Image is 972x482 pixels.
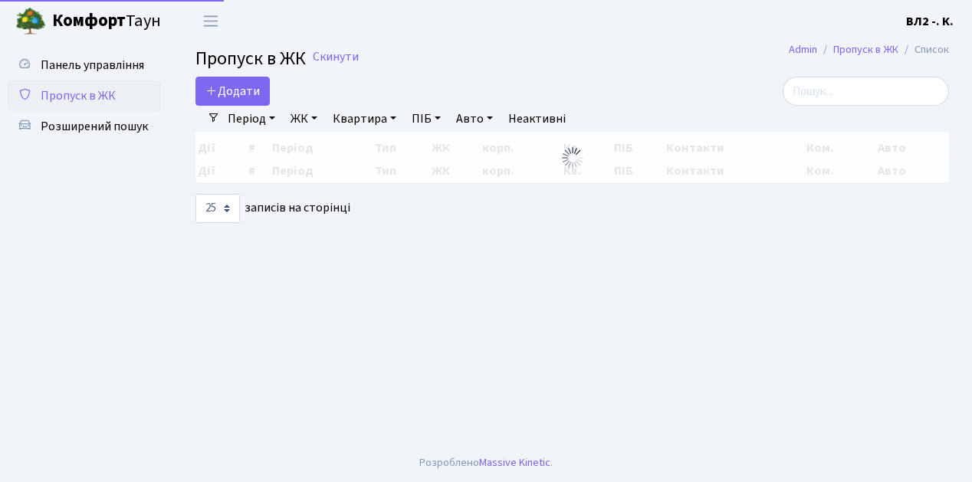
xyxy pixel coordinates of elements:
[195,77,270,106] a: Додати
[313,50,359,64] a: Скинути
[450,106,499,132] a: Авто
[8,111,161,142] a: Розширений пошук
[502,106,572,132] a: Неактивні
[898,41,949,58] li: Список
[8,80,161,111] a: Пропуск в ЖК
[192,8,230,34] button: Переключити навігацію
[52,8,161,34] span: Таун
[406,106,447,132] a: ПІБ
[15,6,46,37] img: logo.png
[195,194,350,223] label: записів на сторінці
[41,118,148,135] span: Розширений пошук
[560,146,585,170] img: Обробка...
[8,50,161,80] a: Панель управління
[41,87,116,104] span: Пропуск в ЖК
[327,106,402,132] a: Квартира
[284,106,323,132] a: ЖК
[195,45,306,72] span: Пропуск в ЖК
[205,83,260,100] span: Додати
[419,454,553,471] div: Розроблено .
[766,34,972,66] nav: breadcrumb
[479,454,550,471] a: Massive Kinetic
[789,41,817,57] a: Admin
[833,41,898,57] a: Пропуск в ЖК
[41,57,144,74] span: Панель управління
[783,77,949,106] input: Пошук...
[222,106,281,132] a: Період
[52,8,126,33] b: Комфорт
[906,12,954,31] a: ВЛ2 -. К.
[195,194,240,223] select: записів на сторінці
[906,13,954,30] b: ВЛ2 -. К.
